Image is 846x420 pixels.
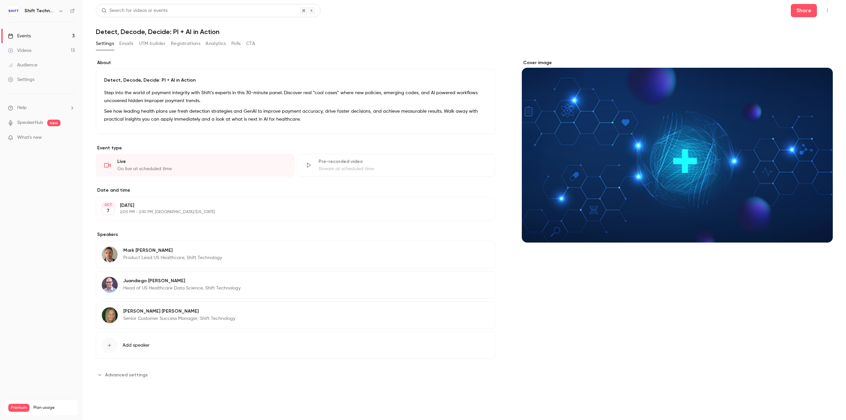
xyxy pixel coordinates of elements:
h1: Detect, Decode, Decide: PI + AI in Action [96,28,833,36]
button: UTM builder [139,38,166,49]
img: Mark Starinsky [102,247,118,262]
img: Shift Technology [8,6,19,16]
div: Live [117,158,286,165]
a: SpeakerHub [17,119,43,126]
span: Premium [8,404,29,412]
p: Juandiego [PERSON_NAME] [123,278,241,284]
span: Plan usage [33,405,74,410]
p: See how leading health plans use fresh detection strategies and GenAI to improve payment accuracy... [104,107,487,123]
label: About [96,59,495,66]
button: Settings [96,38,114,49]
section: Advanced settings [96,369,495,380]
div: Search for videos or events [101,7,168,14]
button: Polls [231,38,241,49]
span: Help [17,104,27,111]
p: Product Lead US Healthcare, Shift Technology [123,254,222,261]
p: Head of US Healthcare Data Science, Shift Technology [123,285,241,291]
span: Advanced settings [105,371,148,378]
div: Juandiego MarquezJuandiego [PERSON_NAME]Head of US Healthcare Data Science, Shift Technology [96,271,495,299]
div: Lisa Hornick[PERSON_NAME] [PERSON_NAME]Senior Customer Success Manager, Shift Technology [96,301,495,329]
span: What's new [17,134,42,141]
div: OCT [102,203,114,207]
button: Registrations [171,38,200,49]
p: 2:00 PM - 2:30 PM, [GEOGRAPHIC_DATA]/[US_STATE] [120,210,460,215]
span: new [47,120,60,126]
div: Audience [8,62,37,68]
div: Pre-recorded videoStream at scheduled time [297,154,496,176]
label: Speakers [96,231,495,238]
div: Videos [8,47,31,54]
div: Go live at scheduled time [117,166,286,172]
div: Stream at scheduled time [319,166,487,172]
p: Mark [PERSON_NAME] [123,247,222,254]
h6: Shift Technology [24,8,56,14]
p: 7 [107,208,109,214]
li: help-dropdown-opener [8,104,75,111]
img: Juandiego Marquez [102,277,118,293]
button: Share [791,4,817,17]
p: Event type [96,145,495,151]
label: Date and time [96,187,495,194]
div: Mark StarinskyMark [PERSON_NAME]Product Lead US Healthcare, Shift Technology [96,241,495,268]
section: Cover image [522,59,833,243]
button: Advanced settings [96,369,152,380]
div: LiveGo live at scheduled time [96,154,294,176]
button: CTA [246,38,255,49]
p: Senior Customer Success Manager, Shift Technology [123,315,235,322]
button: Emails [119,38,133,49]
div: Events [8,33,31,39]
label: Cover image [522,59,833,66]
button: Add speaker [96,332,495,359]
p: [PERSON_NAME] [PERSON_NAME] [123,308,235,315]
img: Lisa Hornick [102,307,118,323]
p: Step into the world of payment integrity with Shift’s experts in this 30-minute panel. Discover r... [104,89,487,105]
p: [DATE] [120,202,460,209]
div: Pre-recorded video [319,158,487,165]
iframe: Noticeable Trigger [67,135,75,141]
button: Analytics [206,38,226,49]
div: Settings [8,76,34,83]
span: Add speaker [123,342,150,349]
p: Detect, Decode, Decide: PI + AI in Action [104,77,487,84]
